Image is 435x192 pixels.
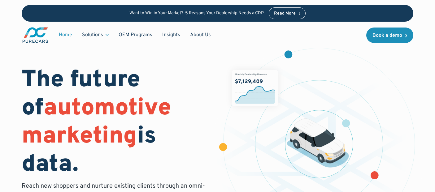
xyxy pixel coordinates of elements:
img: chart showing monthly dealership revenue of $7m [232,70,278,106]
span: automotive marketing [22,94,171,151]
div: Book a demo [372,33,402,38]
h1: The future of is data. [22,66,210,179]
a: Home [54,29,77,41]
div: Read More [274,11,296,16]
a: OEM Programs [114,29,157,41]
img: purecars logo [22,27,49,44]
a: Book a demo [366,28,413,43]
p: Want to Win in Your Market? 5 Reasons Your Dealership Needs a CDP [129,11,264,16]
div: Solutions [77,29,114,41]
a: Read More [269,7,306,19]
a: main [22,27,49,44]
div: Solutions [82,32,103,38]
a: About Us [185,29,216,41]
img: illustration of a vehicle [287,118,349,168]
a: Insights [157,29,185,41]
